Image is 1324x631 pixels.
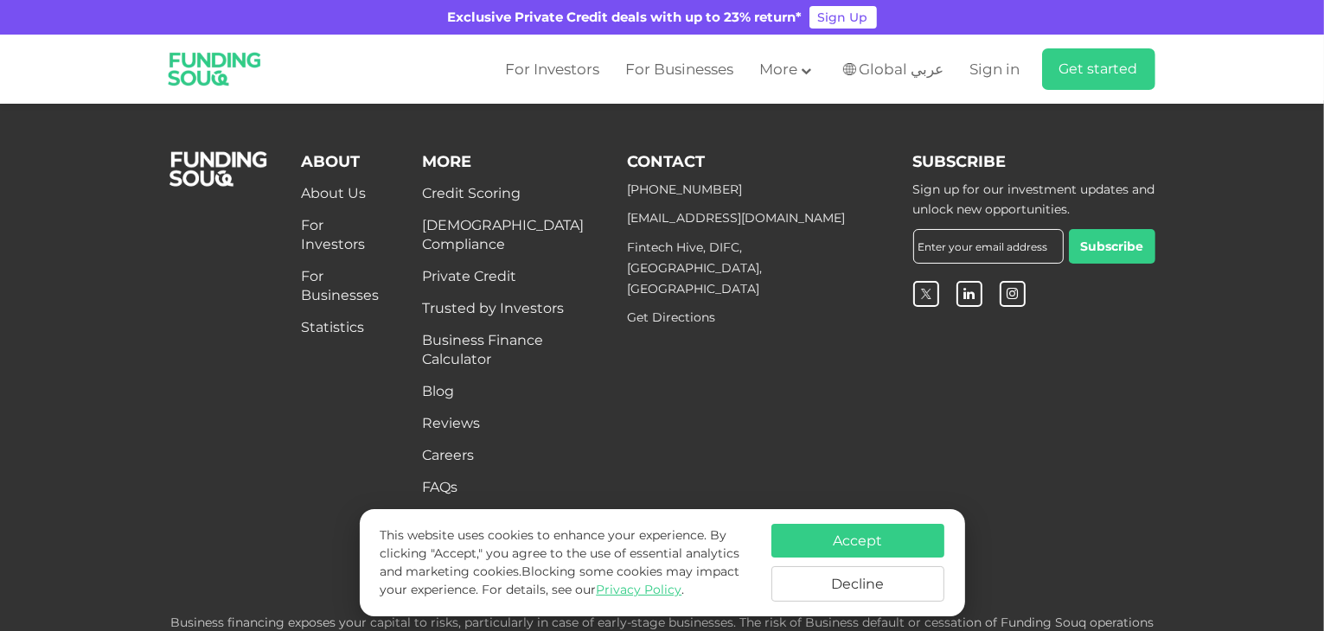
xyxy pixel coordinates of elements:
[759,61,797,78] span: More
[157,38,273,100] img: Logo
[628,152,706,171] span: Contact
[501,55,604,84] a: For Investors
[422,300,564,316] a: Trusted by Investors
[422,447,474,463] span: Careers
[169,585,1155,604] div: Risk Disclosure
[628,309,716,325] a: Get Directions
[809,6,877,29] a: Sign Up
[956,281,982,307] a: open Linkedin
[301,217,365,252] a: For Investors
[422,415,480,431] a: Reviews
[970,61,1020,78] span: Sign in
[422,332,543,367] a: Business Finance Calculator
[482,582,684,597] span: For details, see our .
[422,479,457,495] a: FAQs
[621,55,738,84] a: For Businesses
[771,524,944,558] button: Accept
[966,55,1020,84] a: Sign in
[380,564,739,597] span: Blocking some cookies may impact your experience.
[860,60,944,80] span: Global عربي
[422,268,516,284] a: Private Credit
[771,566,944,602] button: Decline
[628,210,846,226] a: [EMAIL_ADDRESS][DOMAIN_NAME]
[422,185,521,201] a: Credit Scoring
[422,152,471,171] span: More
[913,152,1155,171] div: Subscribe
[301,268,379,303] a: For Businesses
[843,63,856,75] img: SA Flag
[921,289,931,299] img: twitter
[422,217,584,252] a: [DEMOGRAPHIC_DATA] Compliance
[380,526,753,599] p: This website uses cookies to enhance your experience. By clicking "Accept," you agree to the use ...
[301,152,379,171] div: About
[913,281,939,307] a: open Twitter
[628,238,870,299] p: Fintech Hive, DIFC, [GEOGRAPHIC_DATA], [GEOGRAPHIC_DATA]
[422,383,454,399] a: Blog
[1000,281,1026,307] a: open Instagram
[913,180,1155,221] div: Sign up for our investment updates and unlock new opportunities.
[1059,61,1138,77] span: Get started
[1069,229,1155,264] button: Subscribe
[596,582,681,597] a: Privacy Policy
[628,182,743,197] a: [PHONE_NUMBER]
[157,137,280,201] img: FooterLogo
[301,319,364,335] a: Statistics
[913,229,1064,264] input: Enter your email address
[448,8,803,28] div: Exclusive Private Credit deals with up to 23% return*
[301,185,366,201] a: About Us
